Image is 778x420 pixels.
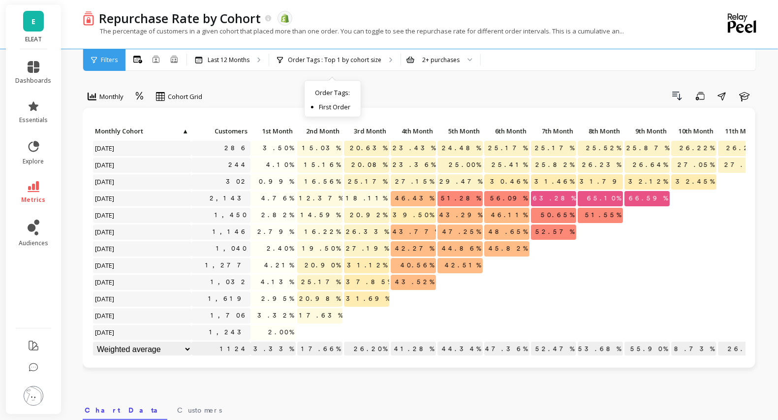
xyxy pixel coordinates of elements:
span: 29.47% [437,174,484,189]
p: The percentage of customers in a given cohort that placed more than one order. You can toggle to ... [83,27,624,35]
span: 25.17% [486,141,529,156]
span: Monthly Cohort [95,127,181,135]
span: 16.22% [303,225,342,239]
span: 39.50% [391,208,436,223]
span: Customers [193,127,248,135]
span: 1st Month [252,127,293,135]
span: [DATE] [93,308,117,323]
span: 4.13% [259,275,296,290]
span: 4th Month [393,127,433,135]
a: 244 [226,158,250,172]
span: 25.17% [299,275,342,290]
span: 23.43% [391,141,437,156]
span: [DATE] [93,174,117,189]
p: 26.60% [718,342,763,356]
span: 2.00% [266,325,296,340]
span: dashboards [16,77,52,85]
span: ▲ [181,127,188,135]
span: 12.37% [297,191,345,206]
span: 3.32% [255,308,296,323]
span: 20.90% [303,258,342,273]
span: 15.16% [302,158,342,172]
span: 65.10% [585,191,623,206]
span: 2.79% [255,225,296,239]
span: [DATE] [93,275,117,290]
span: 42.27% [393,241,436,256]
p: Customers [191,124,250,138]
p: 44.34% [437,342,483,356]
span: 23.36% [391,158,437,172]
span: 26.22% [724,141,763,156]
span: 3rd Month [346,127,386,135]
p: 47.36% [484,342,529,356]
div: 2+ purchases [422,55,460,65]
p: 3.33% [250,342,296,356]
span: 2.82% [259,208,296,223]
a: 1,619 [206,291,250,306]
span: [DATE] [93,291,117,306]
p: Repurchase Rate by Cohort [99,10,261,27]
span: 25.17% [346,174,389,189]
span: 31.46% [532,174,576,189]
p: 28.73% [671,342,716,356]
p: 1st Month [250,124,296,138]
span: Filters [101,56,118,64]
img: profile picture [24,386,43,406]
div: Toggle SortBy [93,124,139,139]
div: Toggle SortBy [577,124,624,139]
p: 8th Month [578,124,623,138]
span: 31.79% [578,174,629,189]
span: 24.48% [440,141,483,156]
a: 1,450 [213,208,250,223]
span: 17.63% [297,308,344,323]
span: 11th Month [720,127,760,135]
span: Monthly [99,92,124,101]
span: 20.92% [348,208,389,223]
a: 2,143 [208,191,250,206]
span: 31.69% [344,291,392,306]
span: 25.82% [533,158,576,172]
p: 55.90% [624,342,670,356]
span: 25.17% [533,141,576,156]
span: 30.46% [488,174,529,189]
span: 6th Month [486,127,527,135]
p: 53.68% [578,342,623,356]
img: api.shopify.svg [280,14,289,23]
span: 31.12% [345,258,389,273]
span: 42.51% [443,258,483,273]
span: [DATE] [93,241,117,256]
span: 25.87% [624,141,671,156]
span: [DATE] [93,258,117,273]
p: Monthly Cohort [93,124,191,138]
span: 25.41% [490,158,529,172]
span: 27.19% [344,241,391,256]
span: E [31,16,35,27]
span: 43.77% [391,225,441,239]
span: audiences [19,239,48,247]
span: 48.65% [487,225,529,239]
span: 63.28% [531,191,578,206]
a: 302 [224,174,250,189]
span: 8th Month [580,127,620,135]
p: 10th Month [671,124,716,138]
div: Toggle SortBy [390,124,437,139]
p: 52.47% [531,342,576,356]
span: 27.05% [722,158,763,172]
span: [DATE] [93,325,117,340]
span: explore [23,158,44,165]
span: Customers [177,405,222,415]
p: 26.20% [344,342,389,356]
p: Last 12 Months [208,56,249,64]
span: 19.50% [300,241,342,256]
span: 47.25% [440,225,483,239]
a: 1,146 [211,225,250,239]
span: 40.56% [399,258,436,273]
img: header icon [83,11,94,25]
span: 4.21% [262,258,296,273]
div: Toggle SortBy [484,124,530,139]
span: 26.64% [631,158,670,172]
span: [DATE] [93,225,117,239]
span: 2.95% [259,291,296,306]
div: Toggle SortBy [343,124,390,139]
span: Chart Data [85,405,165,415]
